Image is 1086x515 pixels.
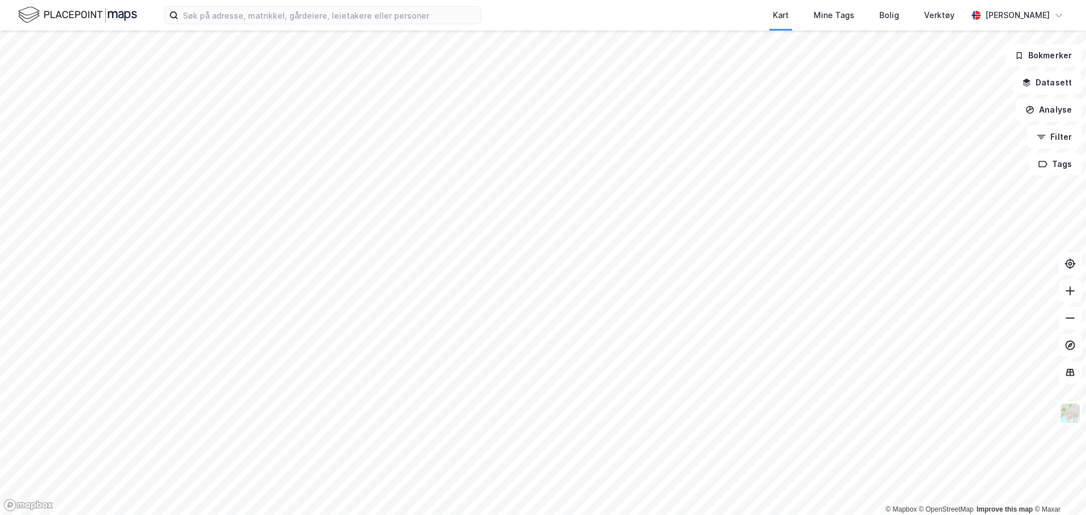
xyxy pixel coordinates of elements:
[977,505,1033,513] a: Improve this map
[1059,402,1081,424] img: Z
[886,505,917,513] a: Mapbox
[3,499,53,512] a: Mapbox homepage
[1029,461,1086,515] iframe: Chat Widget
[1029,461,1086,515] div: Kontrollprogram for chat
[178,7,481,24] input: Søk på adresse, matrikkel, gårdeiere, leietakere eller personer
[924,8,955,22] div: Verktøy
[1005,44,1081,67] button: Bokmerker
[1027,126,1081,148] button: Filter
[985,8,1050,22] div: [PERSON_NAME]
[879,8,899,22] div: Bolig
[1029,153,1081,175] button: Tags
[18,5,137,25] img: logo.f888ab2527a4732fd821a326f86c7f29.svg
[814,8,854,22] div: Mine Tags
[773,8,789,22] div: Kart
[1012,71,1081,94] button: Datasett
[919,505,974,513] a: OpenStreetMap
[1016,98,1081,121] button: Analyse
